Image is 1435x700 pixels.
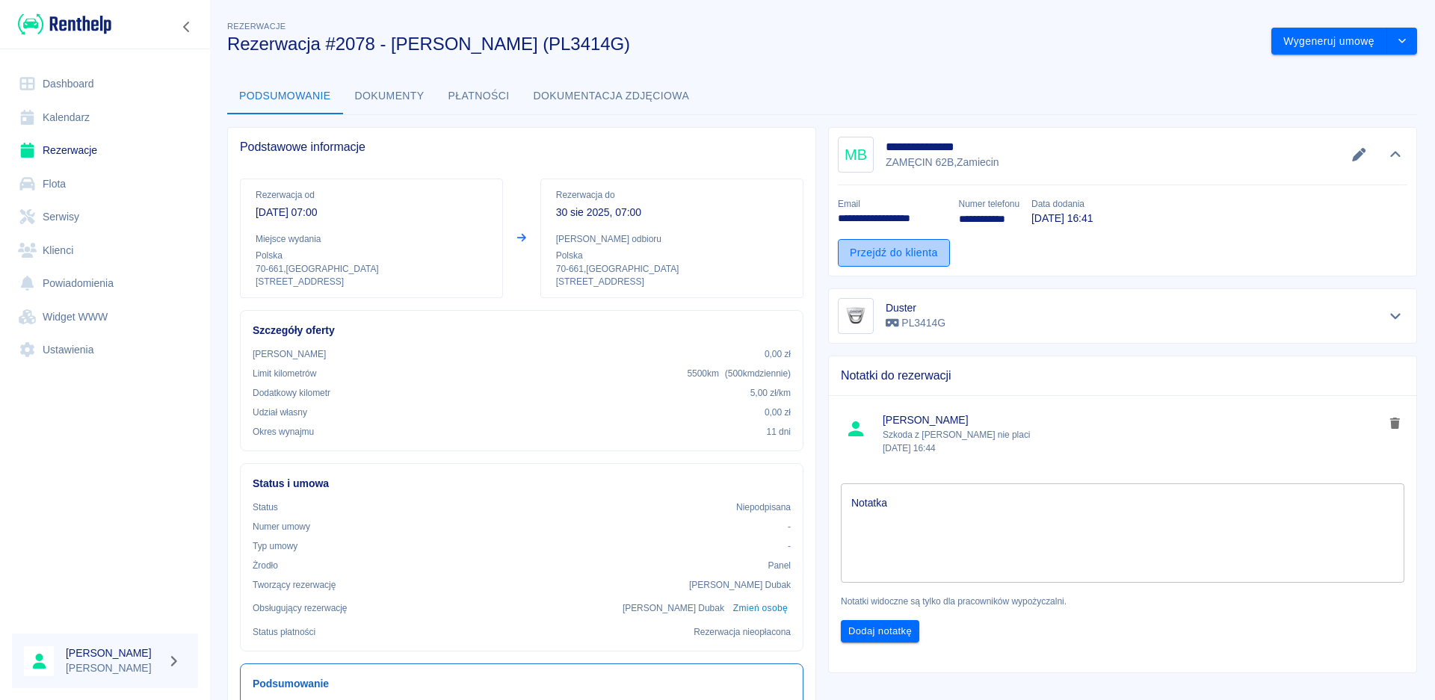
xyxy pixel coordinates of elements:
[253,386,330,400] p: Dodatkowy kilometr
[253,406,307,419] p: Udział własny
[253,520,310,533] p: Numer umowy
[694,625,791,639] p: Rezerwacja nieopłacona
[176,17,198,37] button: Zwiń nawigację
[256,205,487,220] p: [DATE] 07:00
[253,367,316,380] p: Limit kilometrów
[253,425,314,439] p: Okres wynajmu
[1031,197,1093,211] p: Data dodania
[253,625,315,639] p: Status płatności
[253,476,791,492] h6: Status i umowa
[841,368,1404,383] span: Notatki do rezerwacji
[66,660,161,676] p: [PERSON_NAME]
[227,34,1259,55] h3: Rezerwacja #2078 - [PERSON_NAME] (PL3414G)
[12,200,198,234] a: Serwisy
[1031,211,1093,226] p: [DATE] 16:41
[883,428,1384,455] p: Szkoda z [PERSON_NAME] nie placi
[838,197,947,211] p: Email
[253,323,791,338] h6: Szczegóły oferty
[253,539,297,553] p: Typ umowy
[788,520,791,533] p: -
[1384,414,1407,433] button: delete note
[1387,28,1417,55] button: drop-down
[12,267,198,300] a: Powiadomienia
[12,300,198,334] a: Widget WWW
[556,205,788,220] p: 30 sie 2025, 07:00
[841,620,919,643] button: Dodaj notatkę
[240,140,803,155] span: Podstawowe informacje
[959,197,1019,211] p: Numer telefonu
[253,347,326,361] p: [PERSON_NAME]
[256,276,487,288] p: [STREET_ADDRESS]
[253,559,278,572] p: Żrodło
[768,559,791,572] p: Panel
[841,301,871,331] img: Image
[256,188,487,202] p: Rezerwacja od
[18,12,111,37] img: Renthelp logo
[1271,28,1387,55] button: Wygeneruj umowę
[1383,144,1408,165] button: Ukryj szczegóły
[883,442,1384,455] p: [DATE] 16:44
[1383,306,1408,326] button: Pokaż szczegóły
[12,234,198,267] a: Klienci
[522,78,702,114] button: Dokumentacja zdjęciowa
[1347,144,1371,165] button: Edytuj dane
[227,22,286,31] span: Rezerwacje
[12,333,198,367] a: Ustawienia
[556,249,788,262] p: Polska
[12,12,111,37] a: Renthelp logo
[253,676,791,692] h6: Podsumowanie
[886,155,1002,170] p: ZAMĘCIN 62B , Zamiecin
[256,262,487,276] p: 70-661 , [GEOGRAPHIC_DATA]
[883,412,1384,428] span: [PERSON_NAME]
[623,601,724,615] p: [PERSON_NAME] Dubak
[12,134,198,167] a: Rezerwacje
[886,300,945,315] h6: Duster
[765,406,791,419] p: 0,00 zł
[436,78,522,114] button: Płatności
[689,578,791,592] p: [PERSON_NAME] Dubak
[765,347,791,361] p: 0,00 zł
[253,501,278,514] p: Status
[343,78,436,114] button: Dokumenty
[687,367,791,380] p: 5500 km
[736,501,791,514] p: Niepodpisana
[841,595,1404,608] p: Notatki widoczne są tylko dla pracowników wypożyczalni.
[227,78,343,114] button: Podsumowanie
[788,539,791,553] p: -
[556,232,788,246] p: [PERSON_NAME] odbioru
[556,276,788,288] p: [STREET_ADDRESS]
[12,67,198,101] a: Dashboard
[256,232,487,246] p: Miejsce wydania
[12,167,198,201] a: Flota
[838,137,874,173] div: MB
[556,262,788,276] p: 70-661 , [GEOGRAPHIC_DATA]
[725,368,791,379] span: ( 500 km dziennie )
[253,601,348,615] p: Obsługujący rezerwację
[556,188,788,202] p: Rezerwacja do
[767,425,791,439] p: 11 dni
[838,239,950,267] a: Przejdź do klienta
[886,315,945,331] p: PL3414G
[253,578,336,592] p: Tworzący rezerwację
[12,101,198,134] a: Kalendarz
[730,598,791,619] button: Zmień osobę
[256,249,487,262] p: Polska
[66,645,161,660] h6: [PERSON_NAME]
[750,386,791,400] p: 5,00 zł /km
